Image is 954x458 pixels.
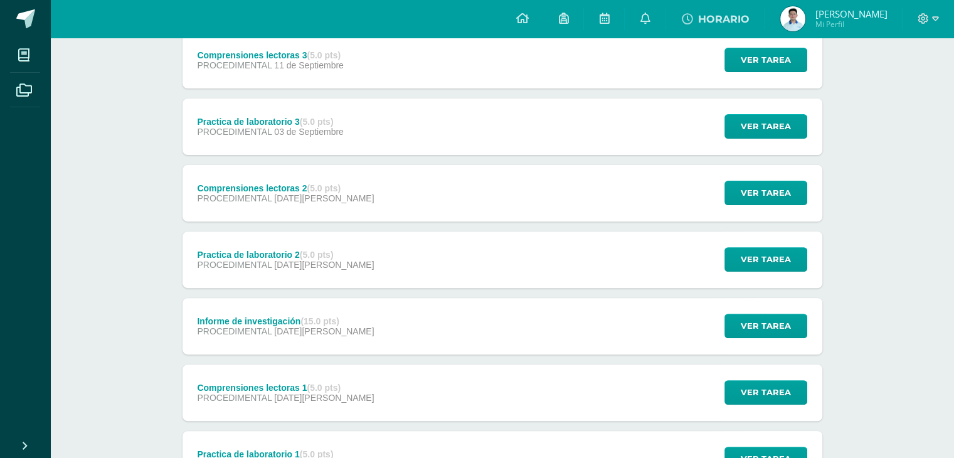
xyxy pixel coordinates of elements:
[197,260,272,270] span: PROCEDIMENTAL
[724,380,807,405] button: Ver tarea
[815,19,887,29] span: Mi Perfil
[724,48,807,72] button: Ver tarea
[197,60,272,70] span: PROCEDIMENTAL
[274,60,344,70] span: 11 de Septiembre
[197,127,272,137] span: PROCEDIMENTAL
[780,6,805,31] img: c51e7016b353f50c1cab39c14649eb89.png
[724,314,807,338] button: Ver tarea
[300,250,334,260] strong: (5.0 pts)
[274,326,374,336] span: [DATE][PERSON_NAME]
[741,314,791,338] span: Ver tarea
[307,50,341,60] strong: (5.0 pts)
[274,193,374,203] span: [DATE][PERSON_NAME]
[307,183,341,193] strong: (5.0 pts)
[274,127,344,137] span: 03 de Septiembre
[197,316,374,326] div: Informe de investigación
[741,115,791,138] span: Ver tarea
[300,316,339,326] strong: (15.0 pts)
[741,381,791,404] span: Ver tarea
[274,393,374,403] span: [DATE][PERSON_NAME]
[307,383,341,393] strong: (5.0 pts)
[741,181,791,205] span: Ver tarea
[197,393,272,403] span: PROCEDIMENTAL
[197,117,343,127] div: Practica de laboratorio 3
[274,260,374,270] span: [DATE][PERSON_NAME]
[724,247,807,272] button: Ver tarea
[815,8,887,20] span: [PERSON_NAME]
[197,383,374,393] div: Comprensiones lectoras 1
[197,183,374,193] div: Comprensiones lectoras 2
[197,193,272,203] span: PROCEDIMENTAL
[741,248,791,271] span: Ver tarea
[197,250,374,260] div: Practica de laboratorio 2
[741,48,791,72] span: Ver tarea
[300,117,334,127] strong: (5.0 pts)
[724,181,807,205] button: Ver tarea
[724,114,807,139] button: Ver tarea
[197,50,343,60] div: Comprensiones lectoras 3
[697,13,749,25] span: HORARIO
[197,326,272,336] span: PROCEDIMENTAL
